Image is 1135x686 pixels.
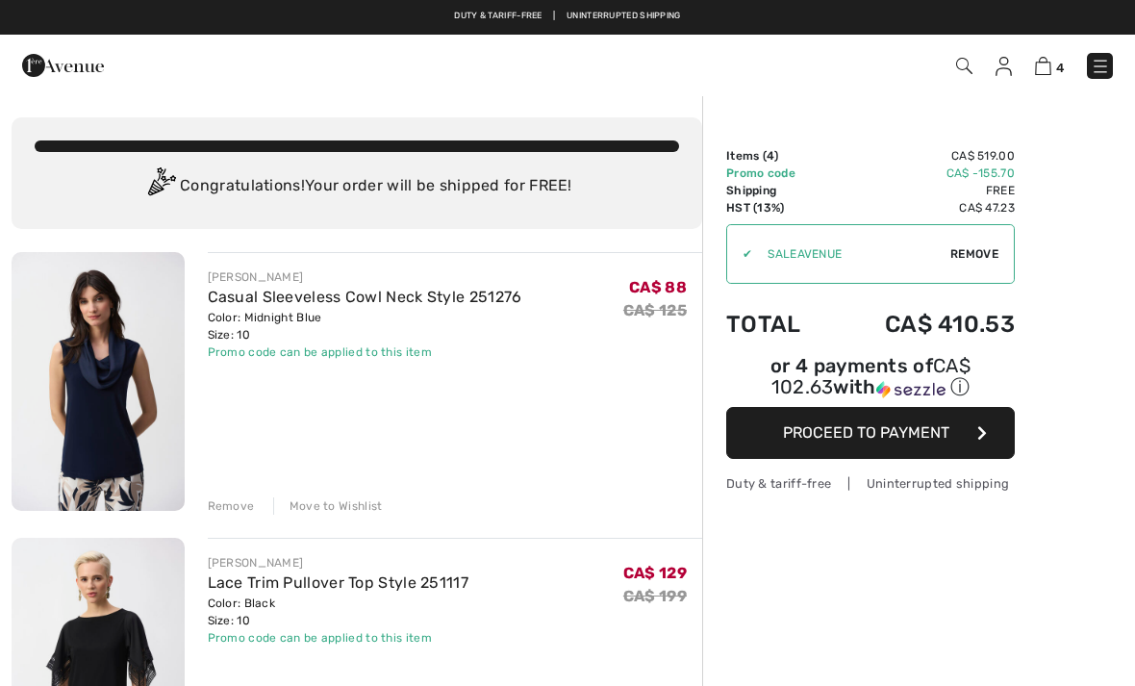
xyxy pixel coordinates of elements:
td: Total [726,292,831,357]
div: or 4 payments of with [726,357,1015,400]
input: Promo code [752,225,950,283]
div: Duty & tariff-free | Uninterrupted shipping [726,474,1015,493]
div: [PERSON_NAME] [208,554,469,572]
td: Free [831,182,1015,199]
td: CA$ -155.70 [831,165,1015,182]
td: CA$ 410.53 [831,292,1015,357]
img: My Info [996,57,1012,76]
img: Shopping Bag [1035,57,1051,75]
a: Lace Trim Pullover Top Style 251117 [208,573,469,592]
span: 4 [767,149,774,163]
div: Congratulations! Your order will be shipped for FREE! [35,167,679,206]
div: Remove [208,497,255,515]
div: Move to Wishlist [273,497,383,515]
a: 1ère Avenue [22,55,104,73]
td: Items ( ) [726,147,831,165]
img: Sezzle [876,381,946,398]
div: ✔ [727,245,752,263]
img: Search [956,58,972,74]
div: Promo code can be applied to this item [208,629,469,647]
td: Shipping [726,182,831,199]
span: CA$ 88 [629,278,687,296]
img: 1ère Avenue [22,46,104,85]
td: HST (13%) [726,199,831,216]
div: or 4 payments ofCA$ 102.63withSezzle Click to learn more about Sezzle [726,357,1015,407]
div: Color: Black Size: 10 [208,595,469,629]
td: CA$ 47.23 [831,199,1015,216]
a: Casual Sleeveless Cowl Neck Style 251276 [208,288,522,306]
div: Promo code can be applied to this item [208,343,522,361]
td: CA$ 519.00 [831,147,1015,165]
s: CA$ 199 [623,587,687,605]
span: Proceed to Payment [783,423,949,442]
s: CA$ 125 [623,301,687,319]
img: Casual Sleeveless Cowl Neck Style 251276 [12,252,185,511]
div: Color: Midnight Blue Size: 10 [208,309,522,343]
img: Menu [1091,57,1110,76]
span: Remove [950,245,998,263]
span: CA$ 129 [623,564,687,582]
a: 4 [1035,54,1064,77]
td: Promo code [726,165,831,182]
div: [PERSON_NAME] [208,268,522,286]
span: CA$ 102.63 [771,354,971,398]
button: Proceed to Payment [726,407,1015,459]
img: Congratulation2.svg [141,167,180,206]
span: 4 [1056,61,1064,75]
